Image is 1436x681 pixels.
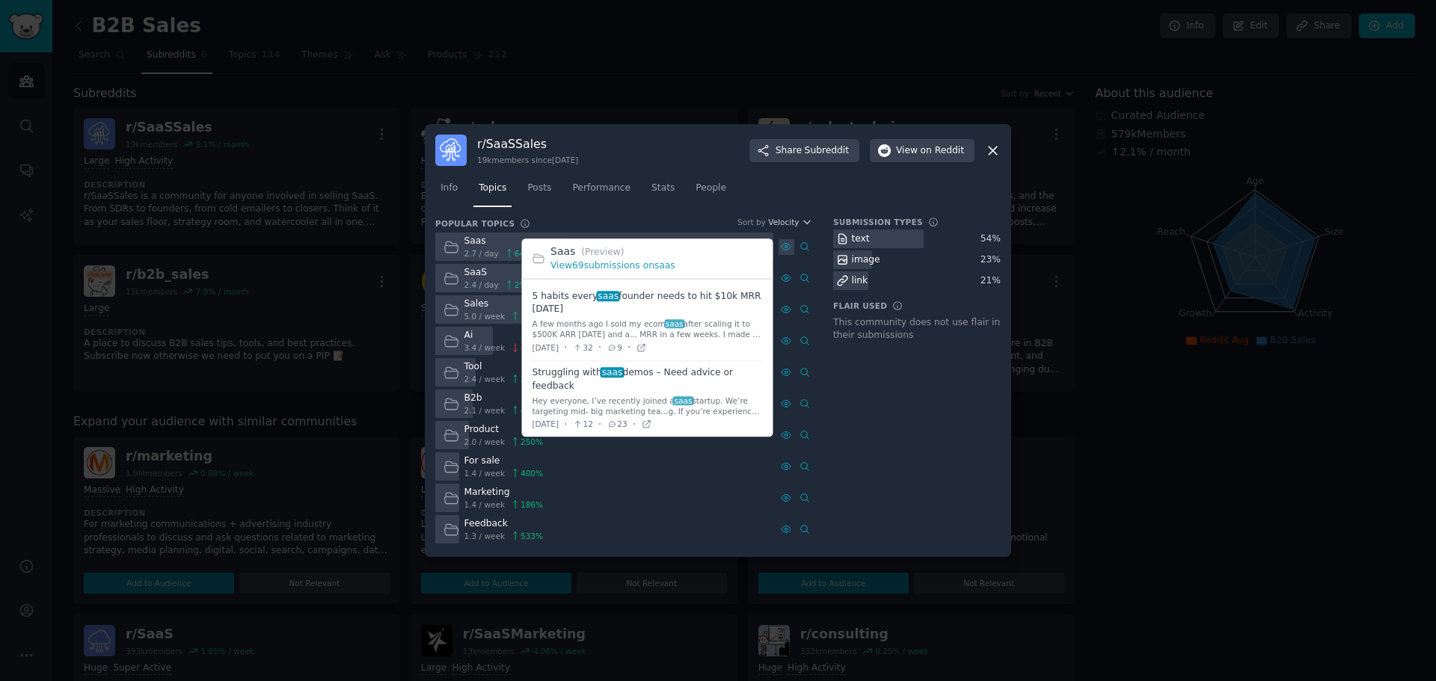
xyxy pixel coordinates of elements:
[464,342,506,353] span: 3.4 / week
[521,499,543,510] span: 186 %
[852,232,870,246] div: text
[896,144,964,158] span: View
[479,182,506,195] span: Topics
[515,248,532,259] span: 64 %
[633,416,636,432] span: ·
[646,176,680,207] a: Stats
[533,319,763,340] div: A few months ago I sold my ecom after scaling it to $500K ARR [DATE] and a... MRR in a few weeks....
[435,176,463,207] a: Info
[527,182,551,195] span: Posts
[550,244,763,260] h2: Saas
[572,342,592,353] span: 32
[572,182,630,195] span: Performance
[981,232,1001,246] div: 54 %
[805,144,849,158] span: Subreddit
[464,454,544,468] div: For sale
[981,274,1001,288] div: 21 %
[833,316,1001,342] div: This community does not use flair in their submissions
[521,468,543,478] span: 400 %
[464,405,506,416] span: 2.1 / week
[690,176,731,207] a: People
[464,329,541,342] div: Ai
[464,392,544,405] div: B2b
[464,486,544,499] div: Marketing
[464,298,538,311] div: Sales
[598,416,601,432] span: ·
[833,301,887,311] h3: Flair Used
[581,247,624,258] span: (Preview)
[673,396,693,405] span: saas
[564,340,567,356] span: ·
[473,176,512,207] a: Topics
[464,468,506,478] span: 1.4 / week
[464,499,506,510] span: 1.4 / week
[533,395,763,416] div: Hey everyone, I’ve recently joined a startup. We’re targeting mid- big marketing tea...g. If you’...
[598,340,601,356] span: ·
[464,248,499,259] span: 2.7 / day
[477,136,578,152] h3: r/ SaaSSales
[768,217,799,227] span: Velocity
[477,155,578,165] div: 19k members since [DATE]
[464,280,499,290] span: 2.4 / day
[464,235,533,248] div: Saas
[628,340,630,356] span: ·
[664,320,684,329] span: saas
[550,261,675,271] a: View69submissions onsaas
[464,360,538,374] div: Tool
[441,182,458,195] span: Info
[435,218,515,229] h3: Popular Topics
[696,182,726,195] span: People
[522,176,556,207] a: Posts
[464,531,506,541] span: 1.3 / week
[521,531,543,541] span: 533 %
[567,176,636,207] a: Performance
[921,144,964,158] span: on Reddit
[464,266,527,280] div: SaaS
[768,217,812,227] button: Velocity
[572,419,592,430] span: 12
[852,253,880,267] div: image
[533,342,559,353] span: [DATE]
[464,517,544,531] div: Feedback
[533,419,559,430] span: [DATE]
[464,374,506,384] span: 2.4 / week
[607,419,627,430] span: 23
[607,342,622,353] span: 9
[515,280,527,290] span: 2 %
[435,135,467,166] img: SaaSSales
[852,274,868,288] div: link
[870,139,975,163] button: Viewon Reddit
[737,217,766,227] div: Sort by
[981,253,1001,267] div: 23 %
[833,217,923,227] h3: Submission Types
[776,144,849,158] span: Share
[749,139,859,163] button: ShareSubreddit
[651,182,675,195] span: Stats
[464,311,506,321] span: 5.0 / week
[464,423,544,437] div: Product
[464,437,506,447] span: 2.0 / week
[564,416,567,432] span: ·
